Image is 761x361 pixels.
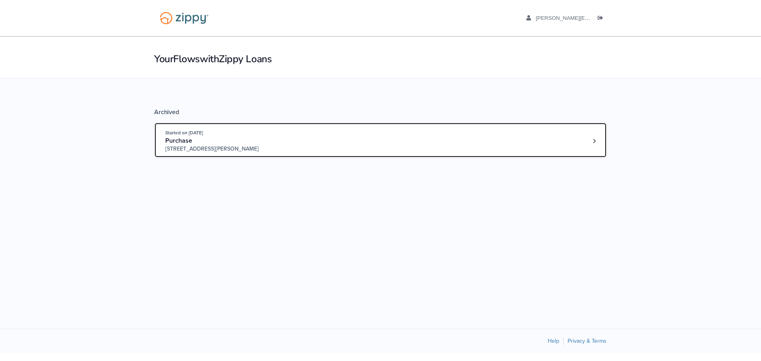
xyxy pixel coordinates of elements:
div: Archived [154,108,607,116]
a: Open loan 4248201 [154,122,607,158]
span: Purchase [165,137,192,145]
span: Started on [DATE] [165,130,203,136]
a: Loan number 4248201 [588,135,600,147]
span: [STREET_ADDRESS][PERSON_NAME] [165,145,286,153]
h1: Your Flows with Zippy Loans [154,52,607,66]
img: Logo [155,8,214,28]
a: Help [548,338,559,344]
span: a.sheerin@me.com [536,15,671,21]
a: edit profile [526,15,671,23]
a: Log out [598,15,606,23]
a: Privacy & Terms [568,338,606,344]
